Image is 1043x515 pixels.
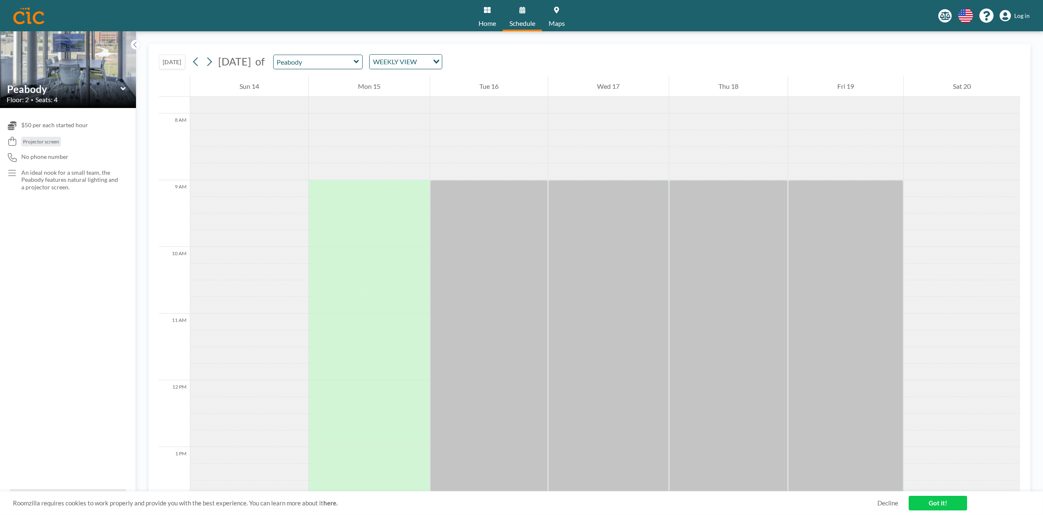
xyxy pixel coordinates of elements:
[549,20,565,27] span: Maps
[7,83,121,95] input: Peabody
[190,76,308,97] div: Sun 14
[904,76,1020,97] div: Sat 20
[159,247,190,314] div: 10 AM
[669,76,788,97] div: Thu 18
[35,95,58,104] span: Seats: 4
[274,55,354,69] input: Peabody
[159,113,190,180] div: 8 AM
[13,499,877,507] span: Roomzilla requires cookies to work properly and provide you with the best experience. You can lea...
[479,20,496,27] span: Home
[371,56,418,67] span: WEEKLY VIEW
[159,447,190,514] div: 1 PM
[370,55,442,69] div: Search for option
[1014,12,1030,20] span: Log in
[21,153,68,161] span: No phone number
[21,169,119,191] p: An ideal nook for a small team, the Peabody features natural lighting and a projector screen.
[10,489,126,505] button: All resources
[21,121,88,129] span: $50 per each started hour
[419,56,428,67] input: Search for option
[7,95,29,104] span: Floor: 2
[430,76,548,97] div: Tue 16
[255,55,265,68] span: of
[159,380,190,447] div: 12 PM
[159,180,190,247] div: 9 AM
[548,76,669,97] div: Wed 17
[877,499,898,507] a: Decline
[509,20,535,27] span: Schedule
[31,97,33,103] span: •
[1000,10,1030,22] a: Log in
[159,55,185,69] button: [DATE]
[13,8,44,24] img: organization-logo
[909,496,967,510] a: Got it!
[323,499,338,507] a: here.
[788,76,903,97] div: Fri 19
[159,314,190,380] div: 11 AM
[309,76,430,97] div: Mon 15
[218,55,251,68] span: [DATE]
[23,138,59,145] span: Projector screen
